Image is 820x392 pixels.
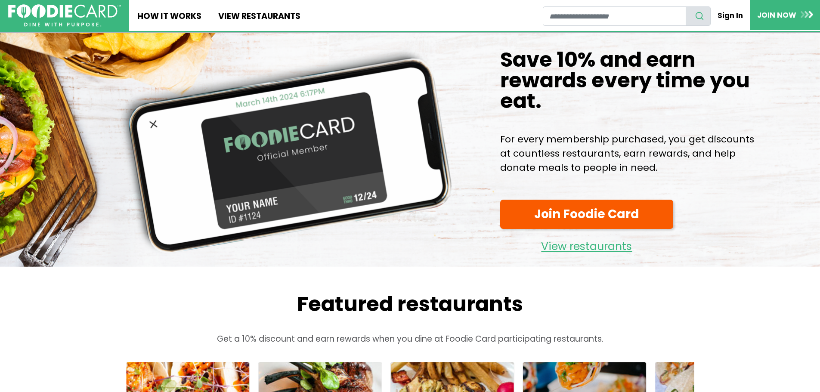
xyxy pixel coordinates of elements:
input: restaurant search [543,6,686,26]
h2: Featured restaurants [109,292,712,317]
img: FoodieCard; Eat, Drink, Save, Donate [8,4,121,27]
p: For every membership purchased, you get discounts at countless restaurants, earn rewards, and hel... [500,132,754,175]
button: search [686,6,711,26]
p: Get a 10% discount and earn rewards when you dine at Foodie Card participating restaurants. [109,333,712,346]
h1: Save 10% and earn rewards every time you eat. [500,49,754,111]
a: View restaurants [500,233,673,255]
a: Join Foodie Card [500,200,673,229]
a: Sign In [711,6,750,25]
